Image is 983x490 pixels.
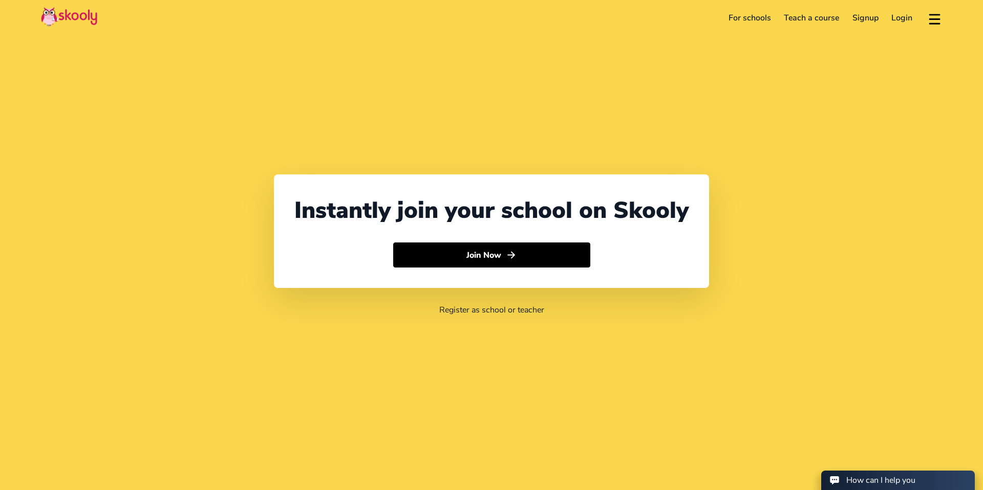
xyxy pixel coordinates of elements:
button: menu outline [927,10,942,27]
img: Skooly [41,7,97,27]
a: Register as school or teacher [439,304,544,316]
button: Join Nowarrow forward outline [393,242,590,268]
a: Teach a course [777,10,846,26]
a: Login [885,10,920,26]
div: Instantly join your school on Skooly [294,195,689,226]
a: For schools [722,10,778,26]
a: Signup [846,10,885,26]
ion-icon: arrow forward outline [506,250,517,260]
